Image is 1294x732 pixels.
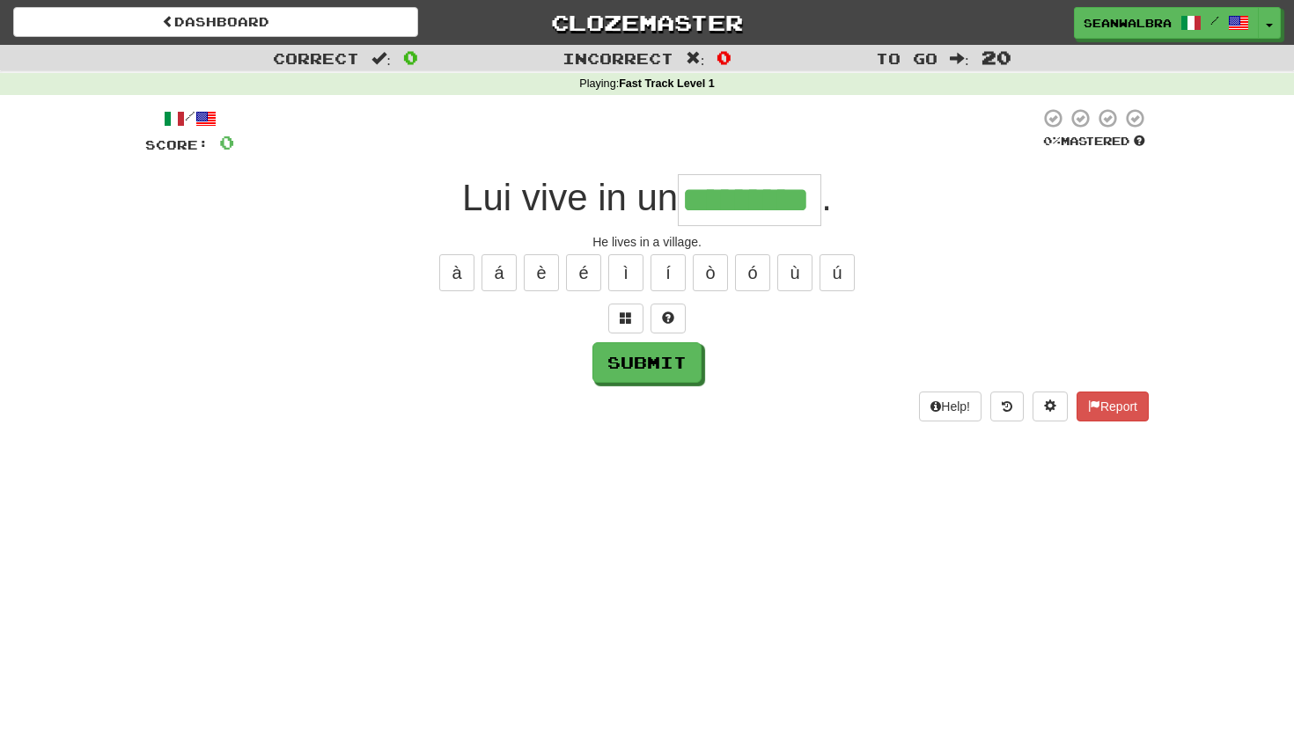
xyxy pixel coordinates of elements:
span: 20 [982,47,1011,68]
div: Mastered [1040,134,1149,150]
button: í [651,254,686,291]
button: ó [735,254,770,291]
a: seanwalbra / [1074,7,1259,39]
button: é [566,254,601,291]
span: . [821,177,832,218]
button: ù [777,254,812,291]
button: Help! [919,392,982,421]
span: : [950,51,969,66]
span: Correct [273,49,359,67]
button: Round history (alt+y) [990,392,1024,421]
span: 0 [219,131,234,153]
span: seanwalbra [1084,15,1172,31]
span: Lui vive in un [462,177,678,218]
button: ò [693,254,728,291]
button: è [524,254,559,291]
div: He lives in a village. [145,233,1149,251]
strong: Fast Track Level 1 [619,77,715,90]
a: Dashboard [13,7,418,37]
span: : [686,51,705,66]
button: Submit [592,342,702,383]
button: à [439,254,474,291]
button: á [482,254,517,291]
span: : [371,51,391,66]
button: Single letter hint - you only get 1 per sentence and score half the points! alt+h [651,304,686,333]
span: / [1210,14,1219,26]
span: 0 [717,47,732,68]
button: ì [608,254,643,291]
button: Report [1077,392,1149,421]
div: / [145,107,234,129]
span: Score: [145,137,209,152]
span: 0 [403,47,418,68]
span: Incorrect [562,49,673,67]
button: Switch sentence to multiple choice alt+p [608,304,643,333]
span: To go [876,49,937,67]
a: Clozemaster [445,7,849,38]
button: ú [820,254,855,291]
span: 0 % [1043,134,1061,148]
